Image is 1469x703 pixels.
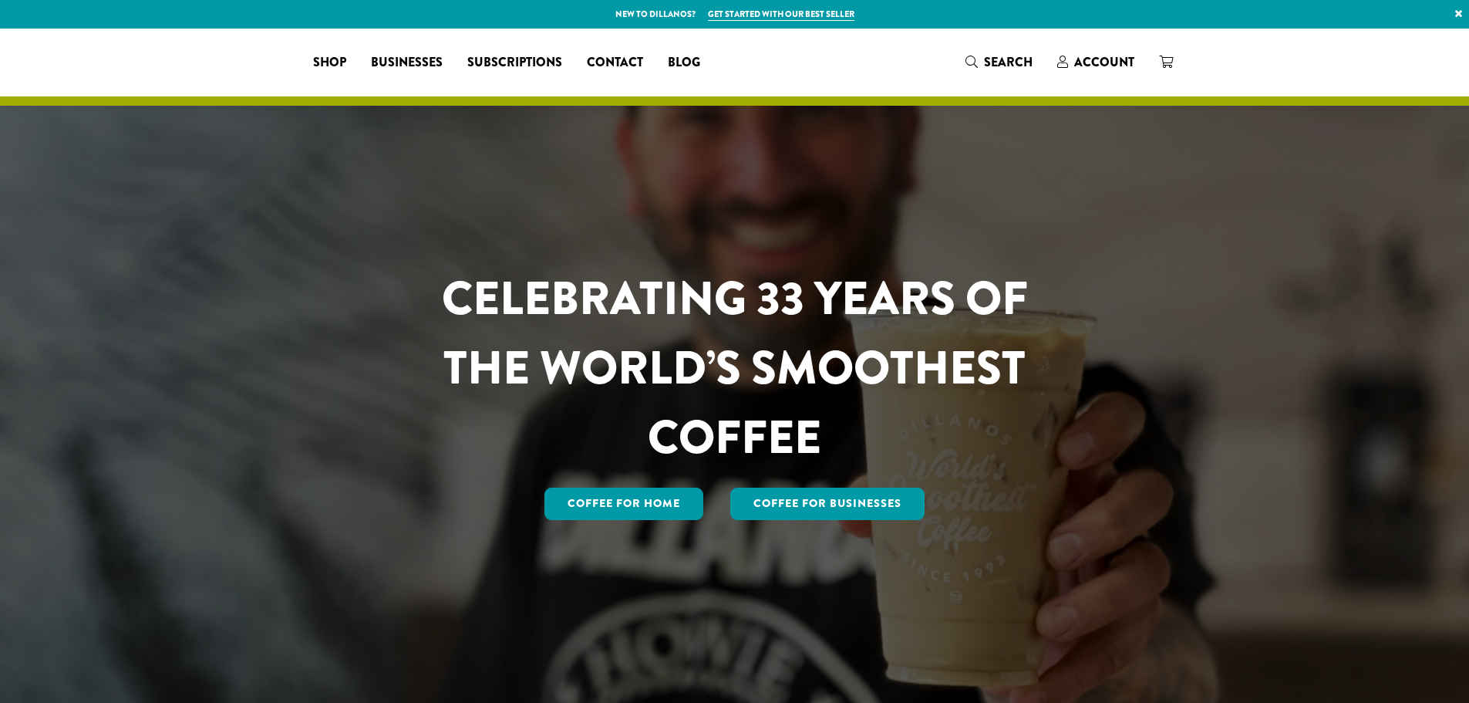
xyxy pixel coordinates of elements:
span: Contact [587,53,643,73]
a: Coffee For Businesses [730,488,925,520]
span: Search [984,53,1033,71]
span: Account [1074,53,1134,71]
span: Subscriptions [467,53,562,73]
a: Get started with our best seller [708,8,854,21]
h1: CELEBRATING 33 YEARS OF THE WORLD’S SMOOTHEST COFFEE [396,264,1073,472]
a: Shop [301,50,359,75]
span: Blog [668,53,700,73]
span: Shop [313,53,346,73]
a: Search [953,49,1045,75]
span: Businesses [371,53,443,73]
a: Coffee for Home [544,488,703,520]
